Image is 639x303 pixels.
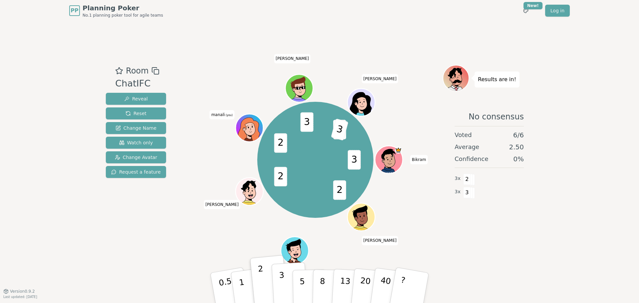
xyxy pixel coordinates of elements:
[204,200,240,209] span: Click to change your name
[300,112,313,132] span: 3
[83,3,163,13] span: Planning Poker
[106,151,166,163] button: Change Avatar
[71,7,78,15] span: PP
[455,188,461,196] span: 3 x
[331,118,348,141] span: 3
[509,142,524,152] span: 2.50
[3,289,35,294] button: Version0.9.2
[469,111,524,122] span: No consensus
[410,155,428,164] span: Click to change your name
[333,180,346,200] span: 2
[545,5,570,17] a: Log in
[106,137,166,149] button: Watch only
[395,147,402,154] span: Bikram is the host
[106,122,166,134] button: Change Name
[455,154,488,164] span: Confidence
[115,65,123,77] button: Add as favourite
[274,133,287,153] span: 2
[463,187,471,198] span: 3
[347,150,360,170] span: 3
[115,125,156,131] span: Change Name
[236,115,262,141] button: Click to change your avatar
[119,139,153,146] span: Watch only
[106,93,166,105] button: Reveal
[524,2,542,9] div: New!
[513,130,524,140] span: 6 / 6
[69,3,163,18] a: PPPlanning PokerNo.1 planning poker tool for agile teams
[3,295,37,299] span: Last updated: [DATE]
[513,154,524,164] span: 0 %
[455,175,461,182] span: 3 x
[455,130,472,140] span: Voted
[115,154,157,161] span: Change Avatar
[225,114,233,117] span: (you)
[455,142,479,152] span: Average
[83,13,163,18] span: No.1 planning poker tool for agile teams
[463,174,471,185] span: 2
[111,169,161,175] span: Request a feature
[126,65,148,77] span: Room
[124,95,148,102] span: Reveal
[106,166,166,178] button: Request a feature
[115,77,159,90] div: ChatIFC
[106,107,166,119] button: Reset
[520,5,532,17] button: New!
[362,74,398,83] span: Click to change your name
[258,264,266,300] p: 2
[478,75,516,84] p: Results are in!
[10,289,35,294] span: Version 0.9.2
[125,110,146,117] span: Reset
[362,236,398,245] span: Click to change your name
[210,110,234,119] span: Click to change your name
[274,54,311,64] span: Click to change your name
[274,167,287,187] span: 2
